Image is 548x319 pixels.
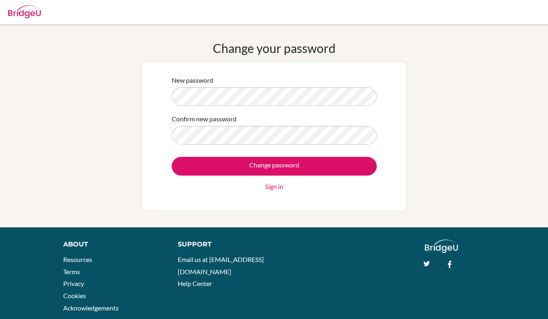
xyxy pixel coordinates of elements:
a: Cookies [63,292,86,299]
a: Email us at [EMAIL_ADDRESS][DOMAIN_NAME] [178,255,264,275]
img: Bridge-U [8,5,41,18]
div: About [63,240,159,249]
h1: Change your password [213,41,336,55]
div: Support [178,240,266,249]
a: Sign in [265,182,283,191]
a: Terms [63,268,80,275]
label: New password [172,75,213,85]
a: Help Center [178,279,212,287]
img: logo_white@2x-f4f0deed5e89b7ecb1c2cc34c3e3d731f90f0f143d5ea2071677605dd97b5244.png [425,240,458,253]
a: Acknowledgements [63,304,119,312]
a: Resources [63,255,92,263]
input: Change password [172,157,377,176]
label: Confirm new password [172,114,236,124]
a: Privacy [63,279,84,287]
